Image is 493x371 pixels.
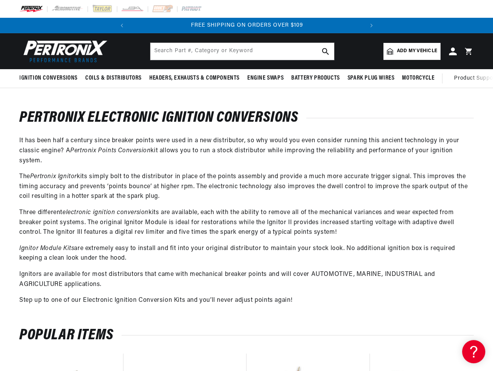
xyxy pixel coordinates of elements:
[19,111,474,124] h1: PerTronix Electronic Ignition Conversions
[364,18,379,33] button: Translation missing: en.sections.announcements.next_announcement
[348,74,395,82] span: Spark Plug Wires
[149,74,240,82] span: Headers, Exhausts & Components
[19,136,474,166] p: It has been half a century since breaker points were used in a new distributor, so why would you ...
[247,74,284,82] span: Engine Swaps
[19,244,474,264] p: are extremely easy to install and fit into your original distributor to maintain your stock look....
[62,209,149,216] em: electronic ignition conversion
[70,148,150,154] em: Pertronix Points Conversion
[130,21,364,30] div: Announcement
[397,48,437,55] span: Add my vehicle
[114,18,130,33] button: Translation missing: en.sections.announcements.previous_announcement
[150,43,334,60] input: Search Part #, Category or Keyword
[383,43,441,60] a: Add my vehicle
[19,296,474,306] p: Step up to one of our Electronic Ignition Conversion Kits and you’ll never adjust points again!
[19,74,78,82] span: Ignition Conversions
[19,69,81,87] summary: Ignition Conversions
[81,69,145,87] summary: Coils & Distributors
[85,74,142,82] span: Coils & Distributors
[402,74,434,82] span: Motorcycle
[130,21,364,30] div: 2 of 2
[19,329,474,342] h2: Popular items
[287,69,344,87] summary: Battery Products
[19,172,474,202] p: The kits simply bolt to the distributor in place of the points assembly and provide a much more a...
[398,69,438,87] summary: Motorcycle
[344,69,398,87] summary: Spark Plug Wires
[30,174,77,180] em: Pertronix Ignitor
[19,270,474,289] p: Ignitors are available for most distributors that came with mechanical breaker points and will co...
[291,74,340,82] span: Battery Products
[191,22,303,28] span: FREE SHIPPING ON ORDERS OVER $109
[19,38,108,65] img: Pertronix
[145,69,243,87] summary: Headers, Exhausts & Components
[243,69,287,87] summary: Engine Swaps
[19,208,474,238] p: Three different kits are available, each with the ability to remove all of the mechanical varianc...
[317,43,334,60] button: search button
[19,245,74,252] em: Ignitor Module Kits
